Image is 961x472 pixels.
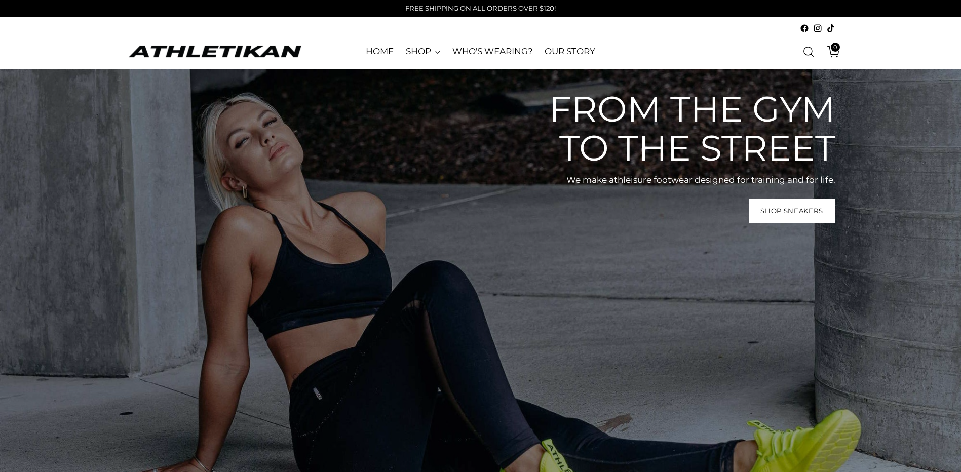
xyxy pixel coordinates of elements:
[531,90,835,168] h2: From the gym to the street
[531,174,835,187] p: We make athleisure footwear designed for training and for life.
[405,4,556,14] p: FREE SHIPPING ON ALL ORDERS OVER $120!
[406,41,440,63] a: SHOP
[749,199,835,223] a: Shop Sneakers
[820,42,840,62] a: Open cart modal
[760,206,823,216] span: Shop Sneakers
[366,41,394,63] a: HOME
[831,43,840,52] span: 0
[126,44,303,59] a: ATHLETIKAN
[545,41,595,63] a: OUR STORY
[452,41,533,63] a: WHO'S WEARING?
[798,42,819,62] a: Open search modal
